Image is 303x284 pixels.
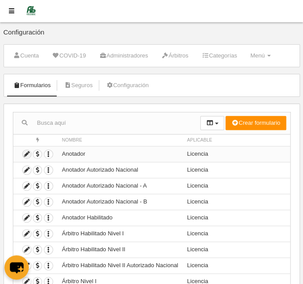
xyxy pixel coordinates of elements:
button: chat-button [4,255,29,280]
td: Árbitro Habilitado Nivel I [58,226,183,242]
img: Federación Andaluza de Voleibol [26,5,36,16]
span: Nombre [62,138,82,142]
td: Licencia [183,146,290,162]
a: Árbitros [156,49,193,62]
a: Configuración [101,79,153,92]
td: Anotador [58,146,183,162]
td: Árbitro Habilitado Nivel II [58,242,183,257]
td: Anotador Autorizado Nacional [58,162,183,178]
span: Aplicable [187,138,212,142]
td: Licencia [183,257,290,273]
a: Cuenta [8,49,44,62]
input: Busca aquí [13,116,200,130]
td: Anotador Autorizado Nacional - A [58,178,183,194]
td: Anotador Habilitado [58,210,183,226]
span: Menú [250,52,265,59]
a: Categorías [197,49,242,62]
a: COVID-19 [47,49,91,62]
td: Anotador Autorizado Nacional - B [58,194,183,210]
a: Administradores [94,49,153,62]
td: Árbitro Habilitado Nivel II Autorizado Nacional [58,257,183,273]
button: Crear formulario [225,116,286,130]
td: Licencia [183,210,290,226]
a: Seguros [59,79,97,92]
td: Licencia [183,178,290,194]
td: Licencia [183,242,290,257]
td: Licencia [183,226,290,242]
a: Menú [245,49,276,62]
td: Licencia [183,194,290,210]
div: Configuración [4,29,300,44]
td: Licencia [183,162,290,178]
a: Formularios [8,79,56,92]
